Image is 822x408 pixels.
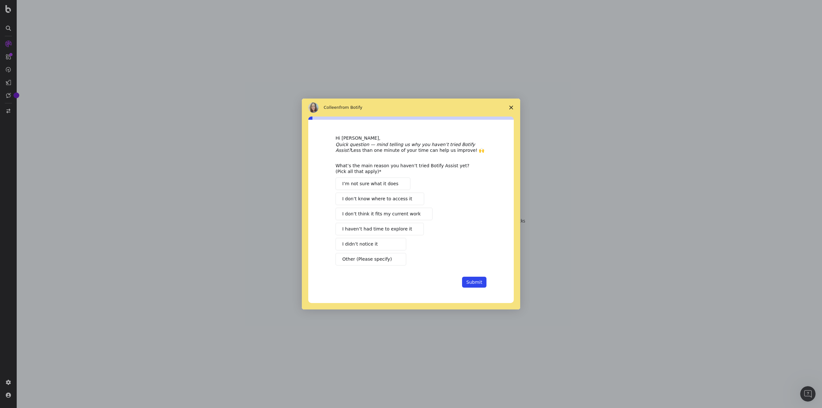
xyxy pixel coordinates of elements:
img: Profile image for Colleen [308,102,319,113]
button: Submit [462,277,486,288]
button: I didn’t notice it [336,238,406,250]
button: Other (Please specify) [336,253,406,265]
button: I don’t think it fits my current work [336,208,433,220]
span: Other (Please specify) [342,256,392,263]
span: I haven’t had time to explore it [342,226,412,232]
span: I don’t know where to access it [342,195,412,202]
div: Less than one minute of your time can help us improve! 🙌 [336,142,486,153]
div: Hi [PERSON_NAME], [336,135,486,142]
button: I’m not sure what it does [336,178,410,190]
button: I don’t know where to access it [336,193,424,205]
button: I haven’t had time to explore it [336,223,424,235]
span: Colleen [324,105,339,110]
i: Quick question — mind telling us why you haven’t tried Botify Assist? [336,142,475,153]
span: I’m not sure what it does [342,180,398,187]
span: I don’t think it fits my current work [342,211,421,217]
span: from Botify [339,105,363,110]
span: I didn’t notice it [342,241,378,247]
span: Close survey [502,99,520,117]
div: What’s the main reason you haven’t tried Botify Assist yet? (Pick all that apply) [336,163,477,174]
